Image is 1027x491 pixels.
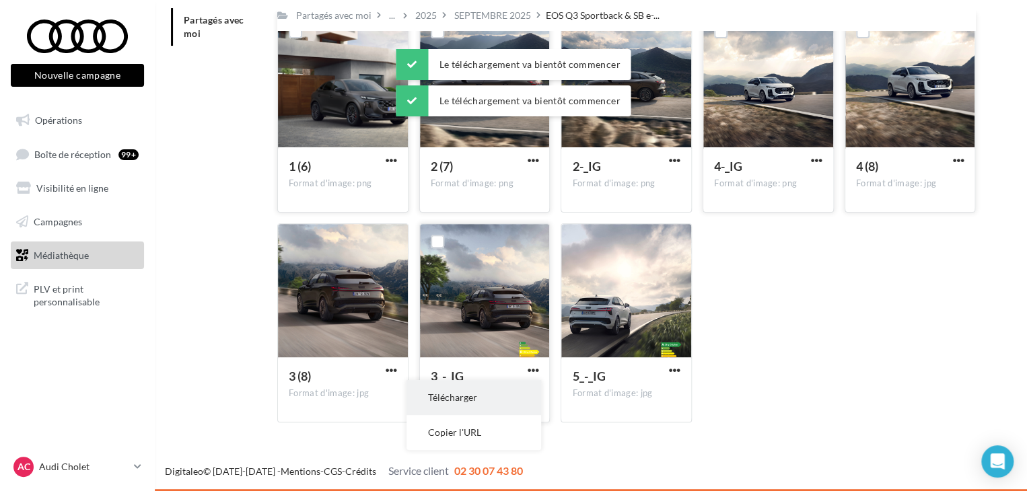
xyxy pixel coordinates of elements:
[118,149,139,160] div: 99+
[289,178,397,190] div: Format d'image: png
[34,216,82,227] span: Campagnes
[386,6,398,25] div: ...
[856,178,964,190] div: Format d'image: jpg
[34,148,111,159] span: Boîte de réception
[165,465,523,477] span: © [DATE]-[DATE] - - -
[17,460,30,474] span: AC
[8,241,147,270] a: Médiathèque
[36,182,108,194] span: Visibilité en ligne
[572,369,605,383] span: 5_-_IG
[396,85,631,116] div: Le téléchargement va bientôt commencer
[396,49,631,80] div: Le téléchargement va bientôt commencer
[415,9,437,22] div: 2025
[714,178,822,190] div: Format d'image: png
[981,445,1014,478] div: Open Intercom Messenger
[184,14,244,39] span: Partagés avec moi
[454,9,531,22] div: SEPTEMBRE 2025
[324,465,342,477] a: CGS
[289,159,311,174] span: 1 (6)
[546,9,660,22] span: EOS Q3 Sportback & SB e-...
[289,387,397,400] div: Format d'image: jpg
[454,464,523,477] span: 02 30 07 43 80
[388,464,449,477] span: Service client
[39,460,129,474] p: Audi Cholet
[165,465,203,477] a: Digitaleo
[34,280,139,309] span: PLV et print personnalisable
[11,454,144,480] a: AC Audi Cholet
[431,369,464,383] span: 3_-_IG
[345,465,376,477] a: Crédits
[406,380,541,415] button: Télécharger
[8,208,147,236] a: Campagnes
[35,114,82,126] span: Opérations
[572,178,680,190] div: Format d'image: png
[8,274,147,314] a: PLV et print personnalisable
[8,174,147,202] a: Visibilité en ligne
[289,369,311,383] span: 3 (8)
[406,415,541,450] button: Copier l'URL
[281,465,320,477] a: Mentions
[8,106,147,135] a: Opérations
[572,387,680,400] div: Format d'image: jpg
[856,159,878,174] span: 4 (8)
[8,140,147,169] a: Boîte de réception99+
[11,64,144,87] button: Nouvelle campagne
[572,159,600,174] span: 2-_IG
[296,9,371,22] div: Partagés avec moi
[34,249,89,260] span: Médiathèque
[431,159,453,174] span: 2 (7)
[714,159,742,174] span: 4-_IG
[431,178,539,190] div: Format d'image: png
